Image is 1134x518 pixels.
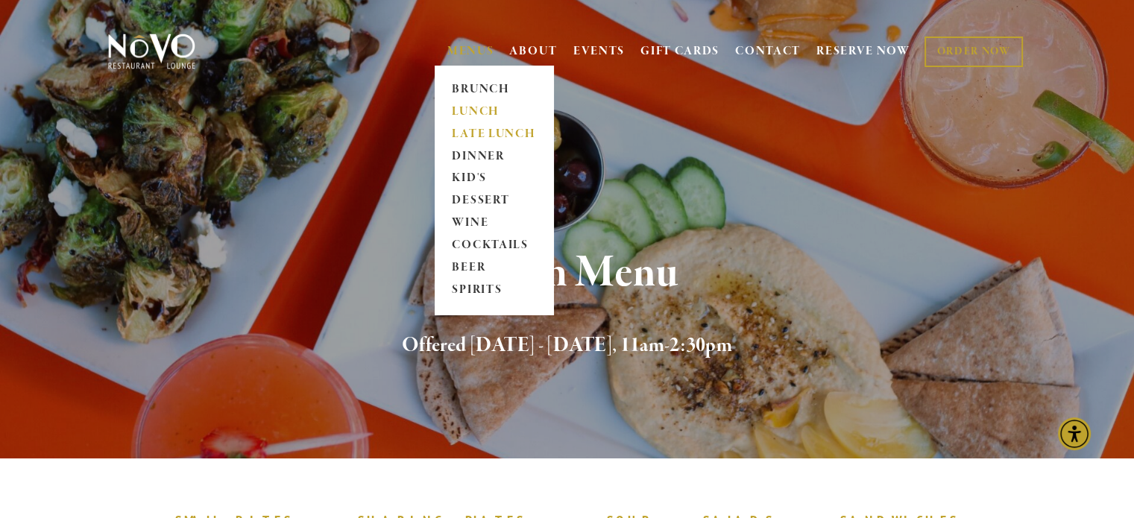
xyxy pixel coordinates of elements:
[447,44,494,59] a: MENUS
[509,44,558,59] a: ABOUT
[735,37,801,66] a: CONTACT
[447,257,541,279] a: BEER
[133,249,1002,297] h1: Lunch Menu
[447,101,541,123] a: LUNCH
[1058,417,1091,450] div: Accessibility Menu
[105,33,198,70] img: Novo Restaurant &amp; Lounge
[447,212,541,235] a: WINE
[447,279,541,302] a: SPIRITS
[816,37,910,66] a: RESERVE NOW
[924,37,1022,67] a: ORDER NOW
[447,235,541,257] a: COCKTAILS
[447,78,541,101] a: BRUNCH
[447,168,541,190] a: KID'S
[447,190,541,212] a: DESSERT
[640,37,719,66] a: GIFT CARDS
[133,330,1002,361] h2: Offered [DATE] - [DATE], 11am-2:30pm
[573,44,625,59] a: EVENTS
[447,145,541,168] a: DINNER
[447,123,541,145] a: LATE LUNCH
